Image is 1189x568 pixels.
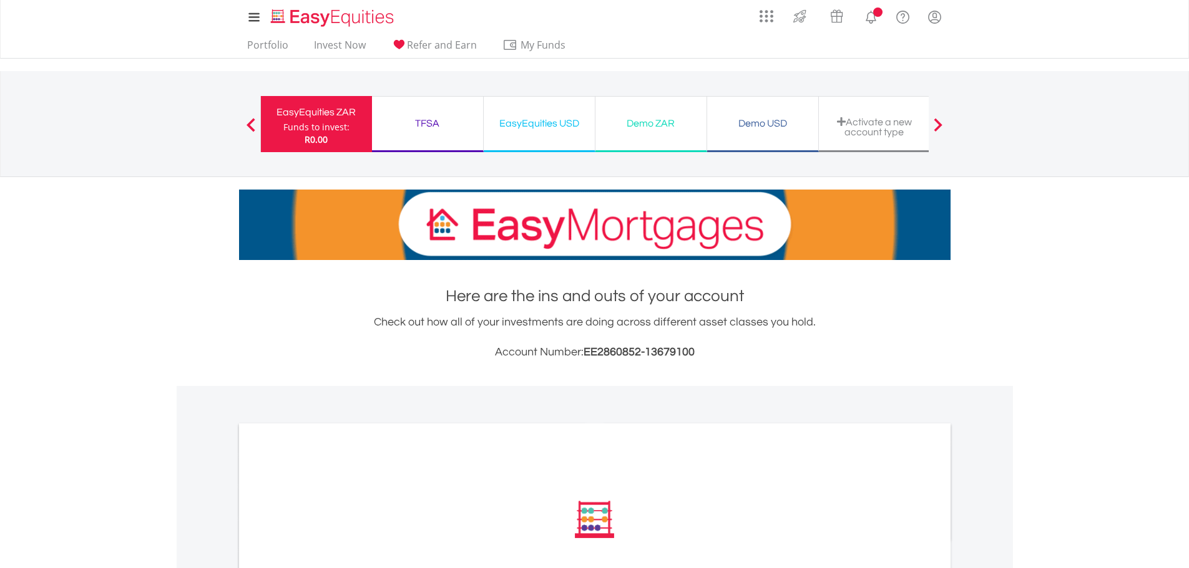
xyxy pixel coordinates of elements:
h1: Here are the ins and outs of your account [239,285,951,307]
div: Funds to invest: [283,121,350,133]
div: EasyEquities USD [491,115,587,132]
img: grid-menu-icon.svg [760,9,773,23]
div: EasyEquities ZAR [268,103,365,121]
div: Activate a new account type [826,117,922,137]
span: My Funds [502,37,584,53]
div: TFSA [379,115,476,132]
div: Check out how all of your investments are doing across different asset classes you hold. [239,314,951,361]
img: thrive-v2.svg [790,6,810,26]
a: Refer and Earn [386,39,482,58]
span: EE2860852-13679100 [584,346,695,358]
a: Vouchers [818,3,855,26]
img: vouchers-v2.svg [826,6,847,26]
a: FAQ's and Support [887,3,919,28]
a: AppsGrid [751,3,781,23]
h3: Account Number: [239,344,951,361]
img: EasyMortage Promotion Banner [239,190,951,260]
span: R0.00 [305,133,328,145]
a: Notifications [855,3,887,28]
a: Portfolio [242,39,293,58]
a: My Profile [919,3,951,31]
img: EasyEquities_Logo.png [268,7,399,28]
a: Home page [266,3,399,28]
div: Demo USD [715,115,811,132]
div: Demo ZAR [603,115,699,132]
a: Invest Now [309,39,371,58]
span: Refer and Earn [407,38,477,52]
